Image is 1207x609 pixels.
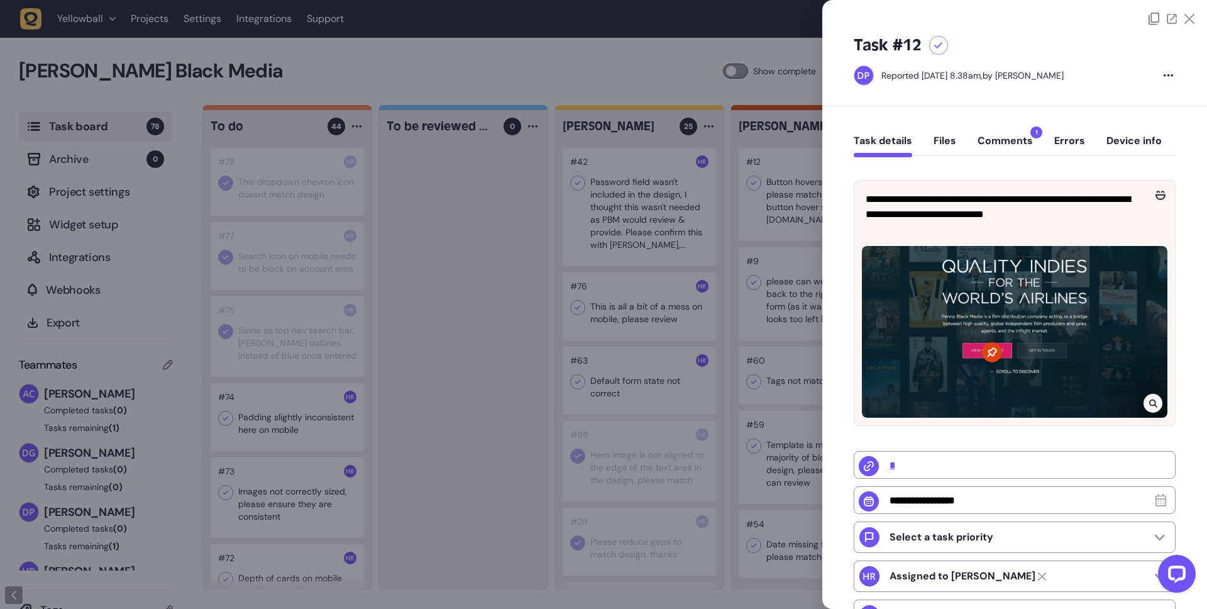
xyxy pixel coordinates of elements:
span: 1 [1030,126,1042,138]
iframe: LiveChat chat widget [1148,550,1201,603]
button: Comments [978,135,1033,157]
button: Files [934,135,956,157]
div: by [PERSON_NAME] [881,69,1064,82]
button: Errors [1054,135,1085,157]
img: Dan Pearson [854,66,873,85]
strong: Harry Robinson [890,570,1035,583]
p: Select a task priority [890,531,993,544]
div: Reported [DATE] 8.38am, [881,70,983,81]
button: Task details [854,135,912,157]
button: Device info [1106,135,1162,157]
h5: Task #12 [854,35,922,55]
